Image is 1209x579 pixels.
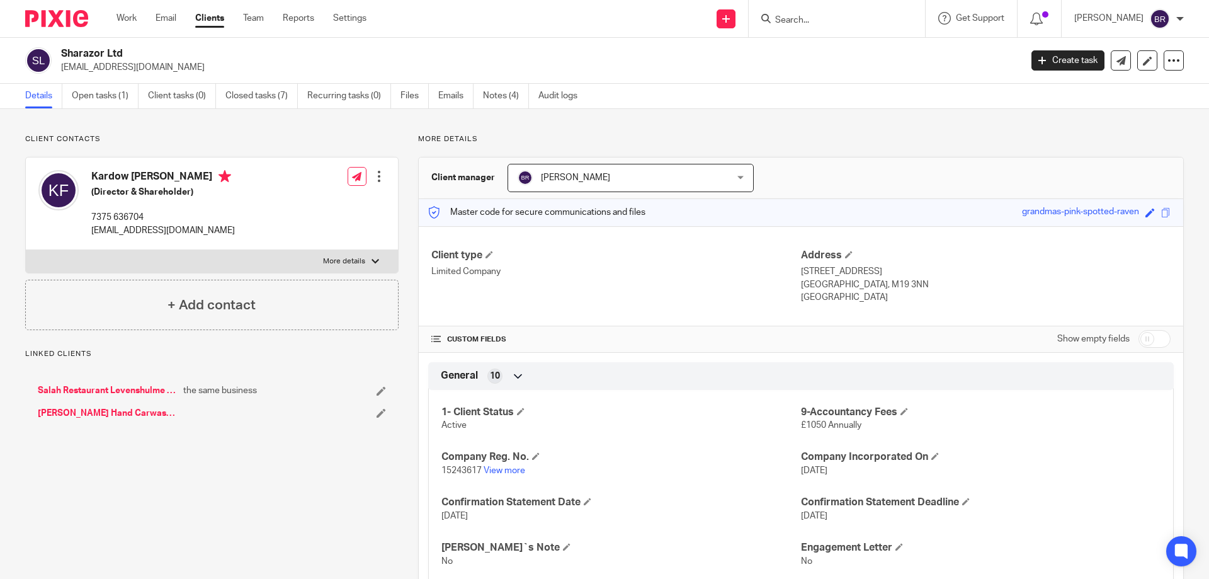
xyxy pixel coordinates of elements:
[518,170,533,185] img: svg%3E
[91,170,235,186] h4: Kardow [PERSON_NAME]
[428,206,645,219] p: Master code for secure communications and files
[148,84,216,108] a: Client tasks (0)
[801,512,827,520] span: [DATE]
[441,512,468,520] span: [DATE]
[183,384,257,397] span: the same business
[25,349,399,359] p: Linked clients
[541,173,610,182] span: [PERSON_NAME]
[801,249,1171,262] h4: Address
[538,84,587,108] a: Audit logs
[431,249,801,262] h4: Client type
[91,211,235,224] p: 7375 636704
[25,134,399,144] p: Client contacts
[91,224,235,237] p: [EMAIL_ADDRESS][DOMAIN_NAME]
[38,384,177,397] a: Salah Restaurant Levenshulme Ltd
[801,541,1161,554] h4: Engagement Letter
[25,47,52,74] img: svg%3E
[38,407,177,420] a: [PERSON_NAME] Hand Carwash Ltd
[801,278,1171,291] p: [GEOGRAPHIC_DATA], M19 3NN
[801,406,1161,419] h4: 9-Accountancy Fees
[225,84,298,108] a: Closed tasks (7)
[323,256,365,267] p: More details
[195,12,224,25] a: Clients
[307,84,391,108] a: Recurring tasks (0)
[441,496,801,509] h4: Confirmation Statement Date
[418,134,1184,144] p: More details
[441,450,801,464] h4: Company Reg. No.
[1057,333,1130,345] label: Show empty fields
[72,84,139,108] a: Open tasks (1)
[25,10,88,27] img: Pixie
[61,61,1013,74] p: [EMAIL_ADDRESS][DOMAIN_NAME]
[441,369,478,382] span: General
[441,406,801,419] h4: 1- Client Status
[61,47,822,60] h2: Sharazor Ltd
[38,170,79,210] img: svg%3E
[490,370,500,382] span: 10
[1074,12,1144,25] p: [PERSON_NAME]
[431,335,801,345] h4: CUSTOM FIELDS
[441,557,453,566] span: No
[956,14,1004,23] span: Get Support
[333,12,366,25] a: Settings
[441,466,482,475] span: 15243617
[438,84,474,108] a: Emails
[801,450,1161,464] h4: Company Incorporated On
[801,466,827,475] span: [DATE]
[283,12,314,25] a: Reports
[243,12,264,25] a: Team
[801,291,1171,304] p: [GEOGRAPHIC_DATA]
[1031,50,1104,71] a: Create task
[156,12,176,25] a: Email
[441,541,801,554] h4: [PERSON_NAME]`s Note
[1150,9,1170,29] img: svg%3E
[801,496,1161,509] h4: Confirmation Statement Deadline
[431,171,495,184] h3: Client manager
[484,466,525,475] a: View more
[167,295,256,315] h4: + Add contact
[1022,205,1139,220] div: grandmas-pink-spotted-raven
[219,170,231,183] i: Primary
[441,421,467,430] span: Active
[91,186,235,198] h5: (Director & Shareholder)
[431,265,801,278] p: Limited Company
[801,265,1171,278] p: [STREET_ADDRESS]
[801,421,861,430] span: £1050 Annually
[774,15,887,26] input: Search
[116,12,137,25] a: Work
[25,84,62,108] a: Details
[400,84,429,108] a: Files
[801,557,812,566] span: No
[483,84,529,108] a: Notes (4)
